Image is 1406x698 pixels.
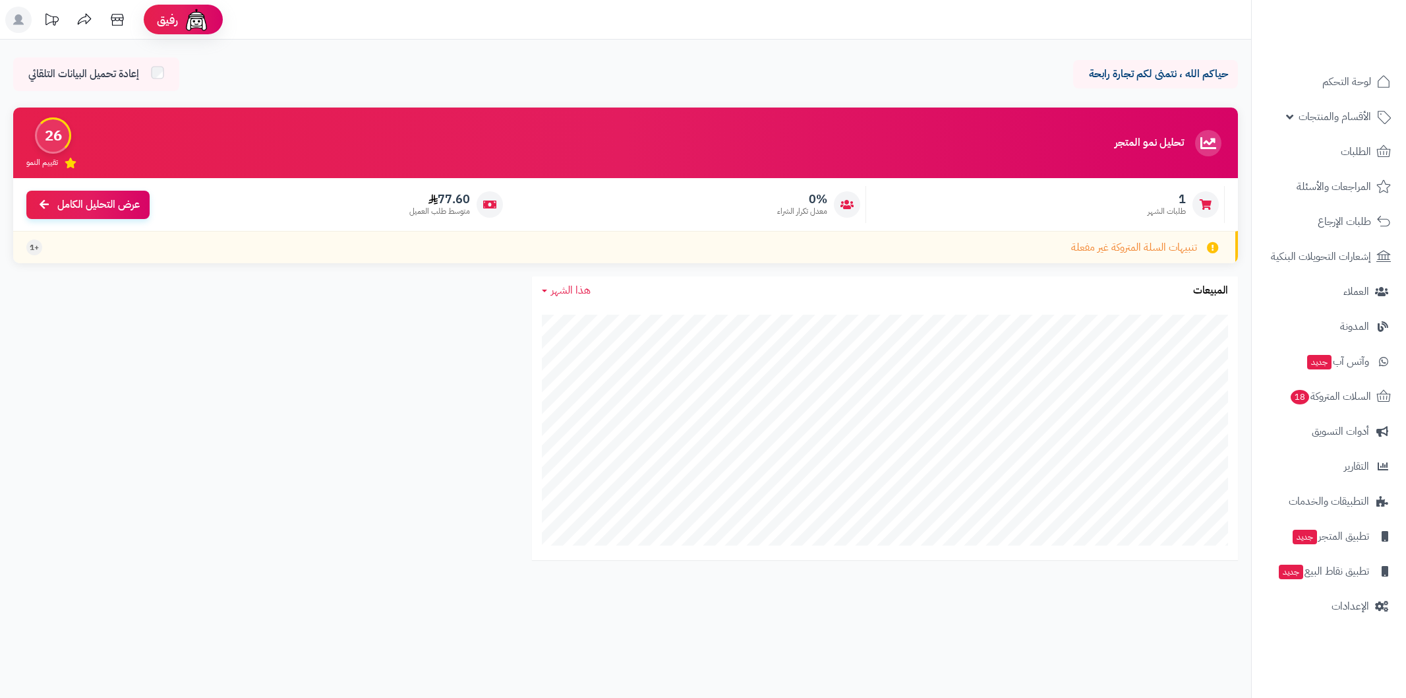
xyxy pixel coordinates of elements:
[1343,282,1369,301] span: العملاء
[1193,285,1228,297] h3: المبيعات
[1260,590,1398,622] a: الإعدادات
[57,197,140,212] span: عرض التحليل الكامل
[1322,73,1371,91] span: لوحة التحكم
[1312,422,1369,441] span: أدوات التسويق
[1307,355,1332,369] span: جديد
[1083,67,1228,82] p: حياكم الله ، نتمنى لكم تجارة رابحة
[1344,457,1369,476] span: التقارير
[1260,451,1398,482] a: التقارير
[1260,555,1398,587] a: تطبيق نقاط البيعجديد
[1260,66,1398,98] a: لوحة التحكم
[1260,136,1398,168] a: الطلبات
[1260,206,1398,238] a: طلبات الإرجاع
[1293,530,1317,544] span: جديد
[1279,565,1303,579] span: جديد
[1332,597,1369,616] span: الإعدادات
[1148,206,1186,217] span: طلبات الشهر
[1260,486,1398,517] a: التطبيقات والخدمات
[1291,390,1309,404] span: 18
[1291,527,1369,546] span: تطبيق المتجر
[1271,247,1371,266] span: إشعارات التحويلات البنكية
[1306,352,1369,371] span: وآتس آب
[35,7,68,36] a: تحديثات المنصة
[1260,346,1398,377] a: وآتس آبجديد
[542,283,591,298] a: هذا الشهر
[1115,137,1184,149] h3: تحليل نمو المتجر
[30,242,39,253] span: +1
[777,206,827,217] span: معدل تكرار الشراء
[1260,416,1398,447] a: أدوات التسويق
[1260,381,1398,412] a: السلات المتروكة18
[1289,492,1369,511] span: التطبيقات والخدمات
[777,192,827,206] span: 0%
[1260,241,1398,272] a: إشعارات التحويلات البنكية
[1318,212,1371,231] span: طلبات الإرجاع
[1341,143,1371,161] span: الطلبات
[551,282,591,298] span: هذا الشهر
[1289,387,1371,406] span: السلات المتروكة
[409,206,470,217] span: متوسط طلب العميل
[157,12,178,28] span: رفيق
[1277,562,1369,581] span: تطبيق نقاط البيع
[26,157,58,168] span: تقييم النمو
[1071,240,1197,255] span: تنبيهات السلة المتروكة غير مفعلة
[1148,192,1186,206] span: 1
[1299,108,1371,126] span: الأقسام والمنتجات
[1260,311,1398,342] a: المدونة
[183,7,210,33] img: ai-face.png
[1260,171,1398,203] a: المراجعات والأسئلة
[1260,521,1398,552] a: تطبيق المتجرجديد
[1340,317,1369,336] span: المدونة
[26,191,150,219] a: عرض التحليل الكامل
[1260,276,1398,307] a: العملاء
[28,67,139,82] span: إعادة تحميل البيانات التلقائي
[409,192,470,206] span: 77.60
[1297,177,1371,196] span: المراجعات والأسئلة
